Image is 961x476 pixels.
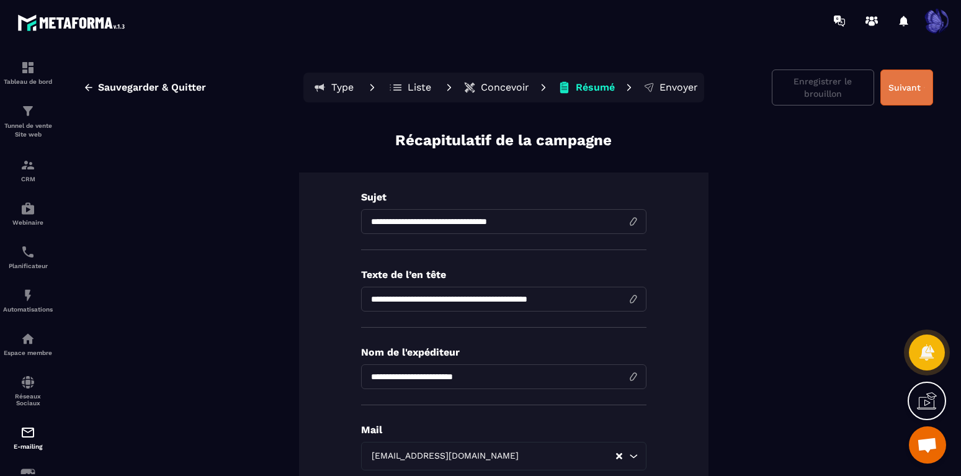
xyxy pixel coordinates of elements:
[20,104,35,119] img: formation
[3,78,53,85] p: Tableau de bord
[20,331,35,346] img: automations
[20,425,35,440] img: email
[3,148,53,192] a: formationformationCRM
[383,75,439,100] button: Liste
[3,416,53,459] a: emailemailE-mailing
[361,191,646,203] p: Sujet
[3,279,53,322] a: automationsautomationsAutomatisations
[20,201,35,216] img: automations
[616,452,622,461] button: Clear Selected
[395,130,612,151] p: Récapitulatif de la campagne
[3,349,53,356] p: Espace membre
[20,375,35,390] img: social-network
[880,70,933,106] button: Suivant
[3,122,53,139] p: Tunnel de vente Site web
[361,424,646,436] p: Mail
[3,393,53,406] p: Réseaux Sociaux
[361,269,646,281] p: Texte de l’en tête
[3,51,53,94] a: formationformationTableau de bord
[3,219,53,226] p: Webinaire
[659,81,698,94] p: Envoyer
[3,263,53,269] p: Planificateur
[369,449,522,463] span: [EMAIL_ADDRESS][DOMAIN_NAME]
[98,81,206,94] span: Sauvegarder & Quitter
[3,443,53,450] p: E-mailing
[576,81,615,94] p: Résumé
[3,176,53,182] p: CRM
[20,245,35,259] img: scheduler
[331,81,354,94] p: Type
[361,442,646,470] div: Search for option
[361,346,646,358] p: Nom de l'expéditeur
[408,81,431,94] p: Liste
[20,288,35,303] img: automations
[3,322,53,366] a: automationsautomationsEspace membre
[17,11,129,34] img: logo
[3,94,53,148] a: formationformationTunnel de vente Site web
[20,158,35,173] img: formation
[640,75,702,100] button: Envoyer
[3,366,53,416] a: social-networksocial-networkRéseaux Sociaux
[481,81,529,94] p: Concevoir
[3,192,53,235] a: automationsautomationsWebinaire
[3,235,53,279] a: schedulerschedulerPlanificateur
[74,76,215,99] button: Sauvegarder & Quitter
[306,75,362,100] button: Type
[554,75,619,100] button: Résumé
[460,75,533,100] button: Concevoir
[3,306,53,313] p: Automatisations
[20,60,35,75] img: formation
[909,426,946,464] div: Open chat
[522,449,615,463] input: Search for option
